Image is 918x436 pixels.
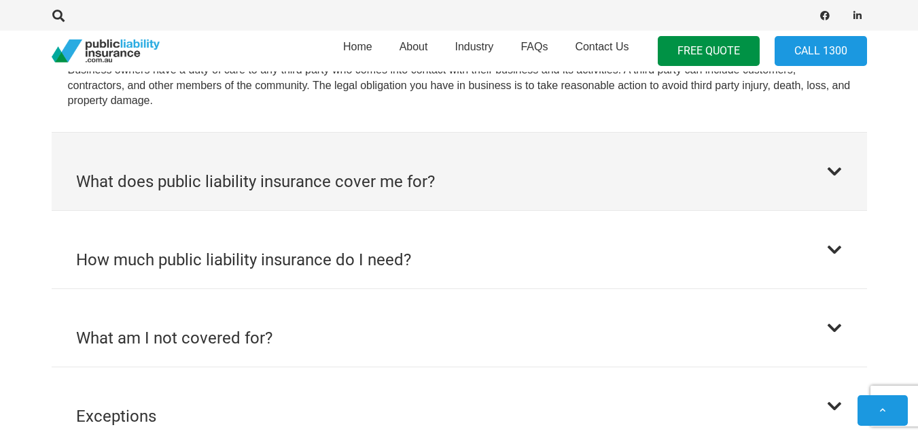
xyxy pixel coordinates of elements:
[52,39,160,63] a: pli_logotransparent
[658,36,760,67] a: FREE QUOTE
[575,41,629,52] span: Contact Us
[507,27,561,76] a: FAQs
[386,27,442,76] a: About
[858,395,908,426] a: Back to top
[52,211,867,288] button: How much public liability insurance do I need?
[455,41,493,52] span: Industry
[46,10,73,22] a: Search
[68,64,851,106] span: Business owners have a duty of care to any third party who comes into contact with their business...
[848,6,867,25] a: LinkedIn
[520,41,548,52] span: FAQs
[330,27,386,76] a: Home
[52,289,867,367] button: What am I not covered for?
[441,27,507,76] a: Industry
[775,36,867,67] a: Call 1300
[76,326,272,350] h2: What am I not covered for?
[561,27,642,76] a: Contact Us
[76,404,156,429] h2: Exceptions
[76,169,435,194] h2: What does public liability insurance cover me for?
[76,248,411,272] h2: How much public liability insurance do I need?
[52,133,867,210] button: What does public liability insurance cover me for?
[400,41,428,52] span: About
[815,6,834,25] a: Facebook
[343,41,372,52] span: Home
